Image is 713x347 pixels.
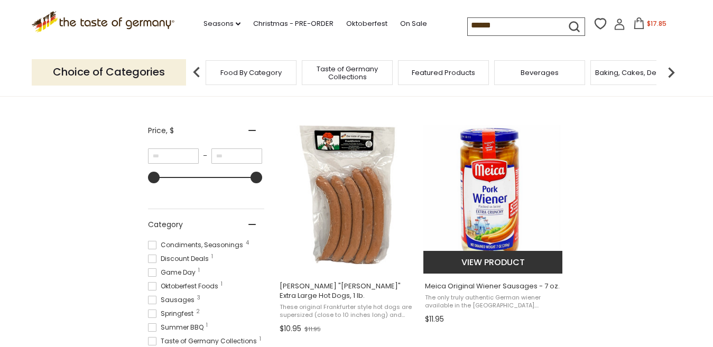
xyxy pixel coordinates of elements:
span: 1 [198,268,200,273]
span: 1 [260,336,261,342]
span: Sausages [148,295,198,305]
span: 3 [197,295,200,301]
span: $11.95 [425,314,444,325]
span: Summer BBQ [148,323,207,332]
span: 4 [246,240,249,246]
img: previous arrow [186,62,207,83]
a: Oktoberfest [346,18,387,30]
span: These original Frankfurter style hot dogs are supersized (close to 10 inches long) and produced l... [280,303,416,320]
a: View list mode [434,79,452,97]
img: Meica Original Wiener Sausages - 7 oz. [423,125,563,263]
span: 1 [206,323,208,328]
span: [PERSON_NAME] "[PERSON_NAME]" Extra Large Hot Dogs, 1 lb. [280,282,416,301]
span: 2 [196,309,200,314]
a: Beverages [521,69,559,77]
span: Condiments, Seasonings [148,240,246,250]
span: Game Day [148,268,199,277]
span: Springfest [148,309,197,318]
a: Taste of Germany Collections [305,65,390,81]
span: 1 [221,282,223,287]
button: View product [423,251,562,274]
span: $10.95 [280,323,301,334]
a: Food By Category [220,69,282,77]
span: Discount Deals [148,254,212,264]
a: Baking, Cakes, Desserts [595,69,677,77]
span: Oktoberfest Foods [148,282,221,291]
a: Christmas - PRE-ORDER [253,18,334,30]
span: The only truly authentic German wiener available in the [GEOGRAPHIC_DATA]. [PERSON_NAME] Sausages... [425,294,562,310]
a: Meica Original Wiener Sausages - 7 oz. [423,115,563,337]
span: Taste of Germany Collections [148,336,260,346]
span: $11.95 [304,325,321,334]
a: Seasons [203,18,240,30]
a: Binkert's "Wiener" Extra Large Hot Dogs, 1 lb. [278,115,418,337]
a: On Sale [400,18,427,30]
button: $17.85 [627,17,672,33]
img: next arrow [661,62,682,83]
p: Choice of Categories [32,59,186,85]
a: Featured Products [412,69,475,77]
span: – [199,151,211,161]
span: Meica Original Wiener Sausages - 7 oz. [425,282,562,291]
span: $17.85 [647,19,666,28]
span: 1 [211,254,213,259]
span: , $ [166,125,174,136]
span: Category [148,219,183,230]
span: Price [148,125,174,136]
a: View grid mode [412,79,430,97]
